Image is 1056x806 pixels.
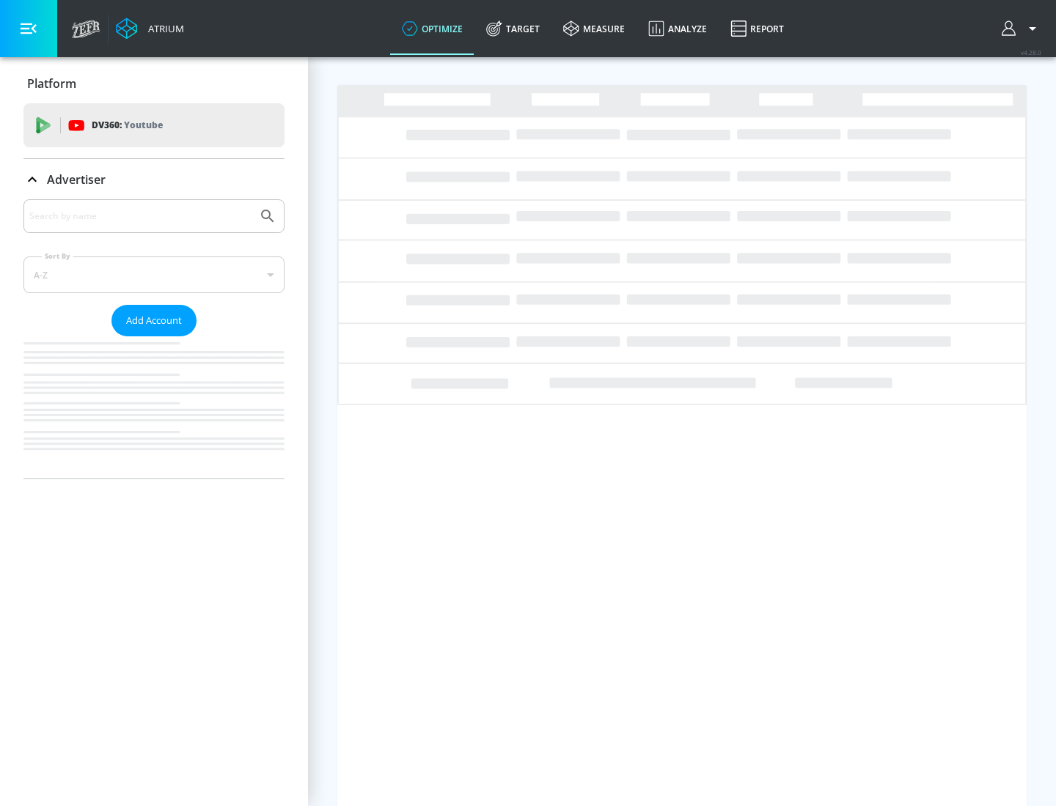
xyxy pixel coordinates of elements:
p: Youtube [124,117,163,133]
span: v 4.28.0 [1021,48,1041,56]
div: Advertiser [23,199,285,478]
span: Add Account [126,312,182,329]
p: DV360: [92,117,163,133]
nav: list of Advertiser [23,336,285,478]
label: Sort By [42,251,73,261]
p: Advertiser [47,171,106,188]
a: Analyze [637,2,719,55]
a: Atrium [116,18,184,40]
div: Atrium [142,22,184,35]
div: Advertiser [23,159,285,200]
a: measure [551,2,637,55]
input: Search by name [29,207,252,226]
a: Target [474,2,551,55]
a: Report [719,2,796,55]
a: optimize [390,2,474,55]
div: A-Z [23,256,285,293]
div: Platform [23,63,285,104]
div: DV360: Youtube [23,103,285,147]
p: Platform [27,75,76,92]
button: Add Account [111,305,197,336]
